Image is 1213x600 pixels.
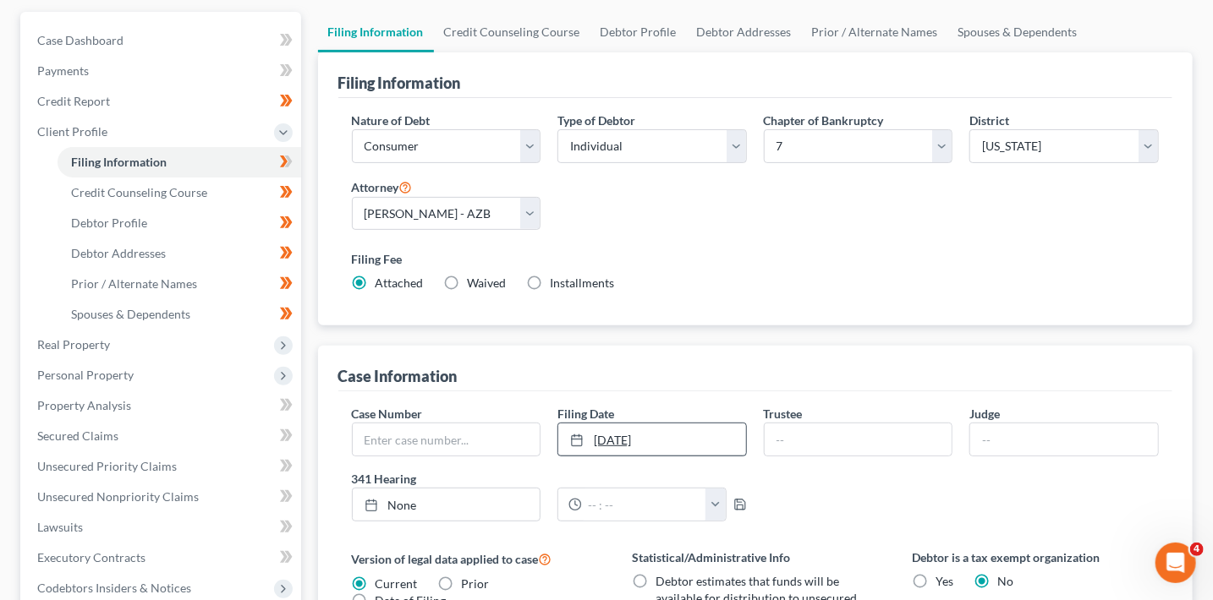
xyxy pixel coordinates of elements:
a: Debtor Addresses [58,238,301,269]
input: Enter case number... [353,423,541,455]
a: Payments [24,56,301,86]
span: Lawsuits [37,520,83,534]
label: Case Number [352,405,423,423]
a: Prior / Alternate Names [802,12,948,52]
span: Payments [37,63,89,78]
a: Spouses & Dependents [58,299,301,330]
label: Version of legal data applied to case [352,548,599,569]
a: Spouses & Dependents [948,12,1088,52]
input: -- : -- [582,488,706,521]
span: Waived [468,275,507,290]
label: Type of Debtor [557,112,635,129]
label: Judge [969,405,1000,423]
span: Prior [462,576,490,591]
span: Personal Property [37,368,134,382]
a: Unsecured Priority Claims [24,451,301,482]
label: Chapter of Bankruptcy [764,112,884,129]
input: -- [970,423,1158,455]
span: Prior / Alternate Names [71,276,197,291]
span: Codebtors Insiders & Notices [37,581,191,595]
iframe: Intercom live chat [1155,543,1196,583]
label: Nature of Debt [352,112,431,129]
span: Unsecured Nonpriority Claims [37,489,199,504]
span: Unsecured Priority Claims [37,459,177,473]
label: Statistical/Administrative Info [632,548,879,566]
label: 341 Hearing [343,470,755,488]
span: No [998,574,1014,588]
label: Trustee [764,405,803,423]
span: Debtor Profile [71,215,147,230]
span: Secured Claims [37,428,118,443]
a: Executory Contracts [24,543,301,573]
label: District [969,112,1009,129]
span: Attached [376,275,424,290]
input: -- [765,423,952,455]
a: Debtor Addresses [687,12,802,52]
span: Current [376,576,418,591]
span: Credit Report [37,94,110,108]
a: Filing Information [318,12,434,52]
label: Attorney [352,177,413,197]
span: Credit Counseling Course [71,185,207,199]
span: Property Analysis [37,398,131,412]
label: Filing Date [557,405,614,423]
a: [DATE] [558,423,746,455]
a: Credit Report [24,86,301,117]
span: Executory Contracts [37,550,145,565]
a: Unsecured Nonpriority Claims [24,482,301,512]
a: Secured Claims [24,421,301,451]
a: Debtor Profile [58,208,301,238]
span: Client Profile [37,124,107,139]
a: Credit Counseling Course [58,177,301,208]
label: Debtor is a tax exempt organization [913,548,1160,566]
span: Case Dashboard [37,33,123,47]
a: Prior / Alternate Names [58,269,301,299]
a: None [353,488,541,521]
span: Yes [936,574,954,588]
span: Installments [551,275,615,290]
a: Debtor Profile [590,12,687,52]
span: Spouses & Dependents [71,307,190,321]
span: Real Property [37,337,110,352]
span: 4 [1190,543,1204,556]
label: Filing Fee [352,250,1160,268]
div: Case Information [338,366,458,386]
div: Filing Information [338,73,461,93]
span: Filing Information [71,155,167,169]
a: Property Analysis [24,390,301,421]
a: Case Dashboard [24,25,301,56]
a: Lawsuits [24,512,301,543]
a: Filing Information [58,147,301,177]
span: Debtor Addresses [71,246,166,260]
a: Credit Counseling Course [434,12,590,52]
